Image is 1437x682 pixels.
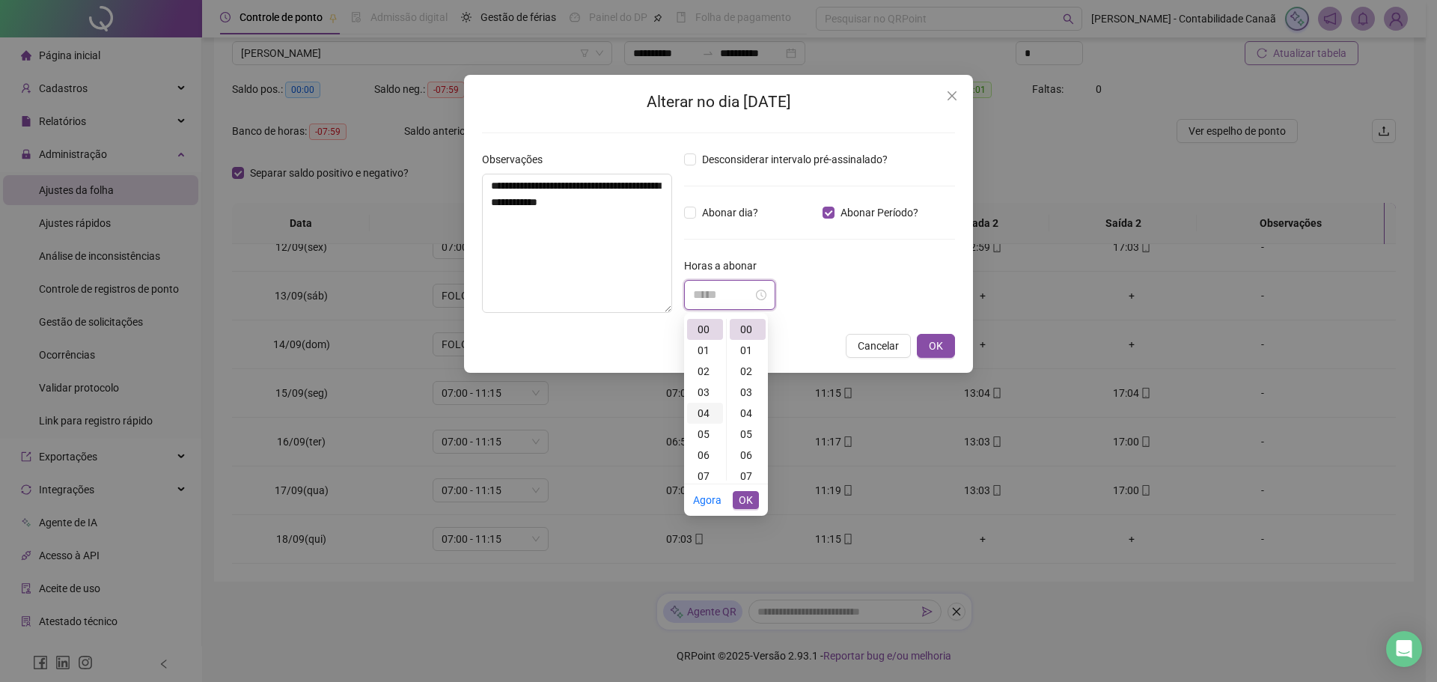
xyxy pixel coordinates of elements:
h2: Alterar no dia [DATE] [482,90,955,115]
div: 01 [730,340,766,361]
span: OK [929,338,943,354]
label: Observações [482,151,552,168]
span: Desconsiderar intervalo pré-assinalado? [696,151,894,168]
div: 03 [687,382,723,403]
div: 07 [730,466,766,487]
span: Cancelar [858,338,899,354]
div: 06 [730,445,766,466]
button: Close [940,84,964,108]
div: 07 [687,466,723,487]
button: OK [733,491,759,509]
div: 05 [730,424,766,445]
span: Abonar Período? [835,204,924,221]
div: 04 [687,403,723,424]
span: close [946,90,958,102]
button: OK [917,334,955,358]
div: 02 [687,361,723,382]
div: 05 [687,424,723,445]
div: 06 [687,445,723,466]
div: 00 [730,319,766,340]
div: 02 [730,361,766,382]
label: Horas a abonar [684,258,766,274]
div: Open Intercom Messenger [1386,631,1422,667]
div: 01 [687,340,723,361]
div: 03 [730,382,766,403]
span: Abonar dia? [696,204,764,221]
div: 00 [687,319,723,340]
button: Cancelar [846,334,911,358]
a: Agora [693,494,721,506]
span: OK [739,492,753,508]
div: 04 [730,403,766,424]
